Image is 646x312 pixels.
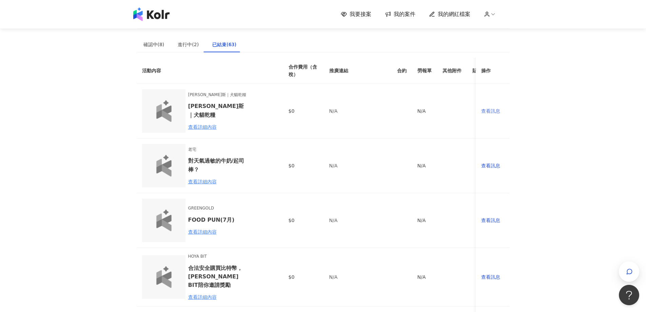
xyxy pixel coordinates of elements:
img: logo [153,209,175,231]
h6: FOOD PUN(7月) [188,216,248,224]
h6: 對天氣過敏的牛奶/起司棒？ [188,157,248,173]
div: 查看詳細內容 [188,178,248,185]
div: 查看詳細內容 [188,293,248,301]
th: 貼文連結 [467,58,497,84]
td: $0 [283,248,324,307]
a: 我要接案 [341,11,371,18]
th: 勞報單 [412,58,437,84]
div: 進行中(2) [178,41,199,48]
p: N/A [329,162,386,169]
td: N/A [412,84,437,139]
span: 我的案件 [394,11,415,18]
span: 老宅 [188,146,248,153]
th: 合約 [392,58,412,84]
span: 我要接案 [350,11,371,18]
td: N/A [412,193,437,248]
h6: [PERSON_NAME]斯｜犬貓乾糧 [188,102,248,119]
span: GREENGOLD [188,205,248,212]
th: 推廣連結 [324,58,392,84]
img: logo [153,155,175,177]
div: 查看詳細內容 [188,123,248,131]
td: $0 [283,84,324,139]
img: logo [133,7,170,21]
div: 查看訊息 [481,273,504,281]
div: 查看訊息 [481,217,504,224]
span: [PERSON_NAME]斯｜犬貓乾糧 [188,92,248,98]
iframe: Help Scout Beacon - Open [619,285,639,305]
th: 合作費用（含稅） [283,58,324,84]
td: N/A [412,139,437,193]
img: logo [153,100,175,122]
th: 活動內容 [137,58,272,84]
a: 我的案件 [385,11,415,18]
td: $0 [283,193,324,248]
p: N/A [329,273,386,281]
div: 查看訊息 [481,162,504,169]
th: 其他附件 [437,58,467,84]
td: N/A [412,248,437,307]
div: 確認中(8) [143,41,164,48]
a: 我的網紅檔案 [429,11,470,18]
p: N/A [329,107,386,115]
span: HOYA BIT [188,253,248,260]
img: logo [153,266,175,288]
td: $0 [283,139,324,193]
div: 已結束(63) [212,41,236,48]
p: N/A [329,217,386,224]
div: 查看詳細內容 [188,228,248,236]
div: 查看訊息 [481,107,504,115]
span: 我的網紅檔案 [438,11,470,18]
th: 操作 [476,58,510,84]
h6: 合法安全購買比特幣，[PERSON_NAME] BIT陪你邀請獎勵 [188,264,248,289]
